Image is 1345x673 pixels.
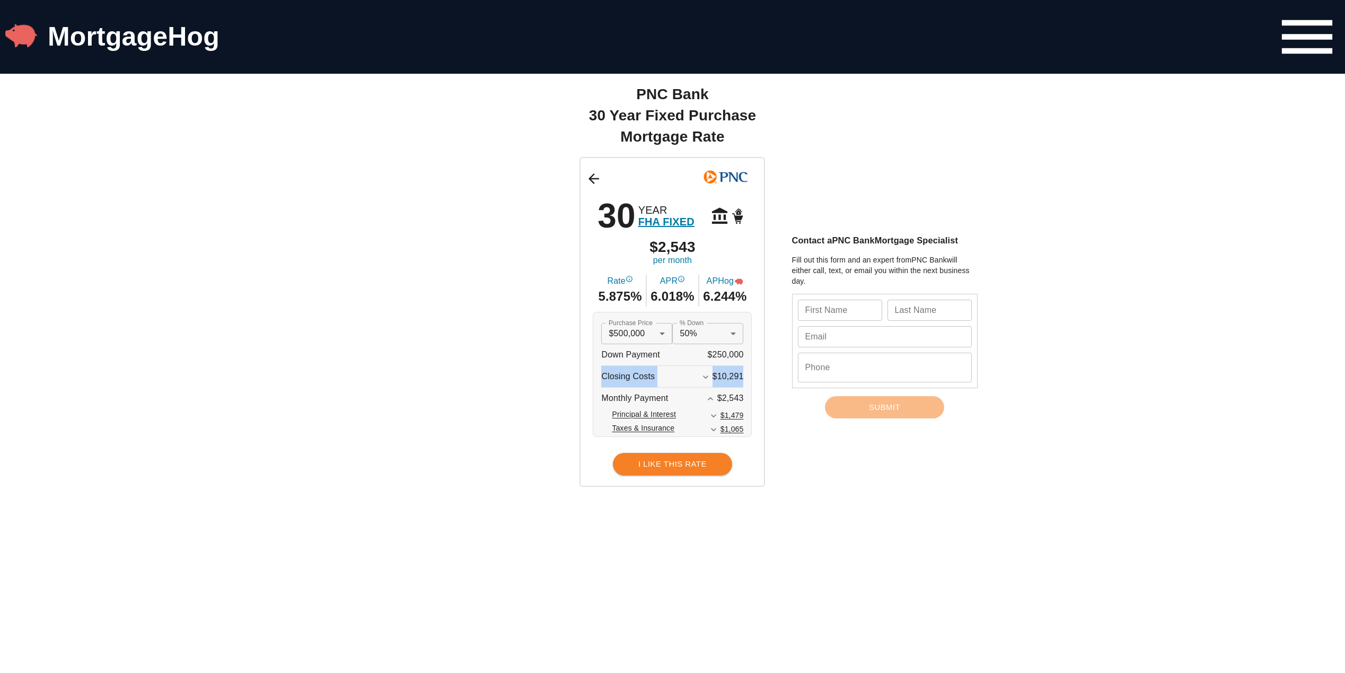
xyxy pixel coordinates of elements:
[607,275,632,287] span: Rate
[798,326,972,347] input: jenny.tutone@email.com
[612,423,674,436] span: Taxes & Insurance
[638,204,695,216] span: YEAR
[650,287,694,305] span: 6.018%
[798,300,882,321] input: Jenny
[710,207,729,225] svg: FHA Mortgage
[638,216,695,228] span: FHA FIXED
[798,353,972,382] input: (555) 867-5309
[612,409,676,423] span: Principal & Interest
[703,287,746,305] span: 6.244%
[601,388,668,409] span: Monthly Payment
[601,366,655,387] span: Closing Costs
[649,240,696,255] span: $2,543
[735,275,743,287] div: Annual Percentage HOG Rate - The interest rate on the loan if lender fees were averaged into each...
[48,22,219,51] a: MortgageHog
[717,394,744,403] span: $2,543
[707,423,720,436] button: Expand More
[601,323,672,344] div: $500,000
[660,275,685,287] span: APR
[613,445,732,478] a: I Like This Rate
[626,275,633,283] svg: Interest Rate "rate", reflects the cost of borrowing. If the interest rate is 3% and your loan is...
[613,453,732,475] button: I Like This Rate
[672,323,743,344] div: 50%
[699,370,713,384] button: Expand More
[708,344,744,365] span: $250,000
[597,199,636,233] span: 30
[720,411,744,419] span: $1,479
[735,277,743,286] img: APHog Icon
[692,166,759,188] img: Click Logo for more rates from this lender!
[713,372,744,381] span: $10,291
[707,409,720,423] button: Expand More
[792,234,978,247] h3: Contact a PNC Bank Mortgage Specialist
[707,275,743,287] span: APHog
[704,392,717,406] button: Expand Less
[792,255,978,286] p: Fill out this form and an expert from PNC Bank will either call, text, or email you within the ne...
[580,105,766,147] span: 30 Year Fixed Purchase Mortgage Rate
[598,287,641,305] span: 5.875%
[5,20,37,51] img: MortgageHog Logo
[720,425,744,433] span: $1,065
[729,207,748,225] svg: Home Purchase
[887,300,972,321] input: Tutone
[678,275,685,283] svg: Annual Percentage Rate - The interest rate on the loan if lender fees were averaged into each mon...
[625,457,720,471] span: I Like This Rate
[653,255,692,267] span: per month
[636,84,709,105] span: PNC Bank
[601,344,660,365] span: Down Payment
